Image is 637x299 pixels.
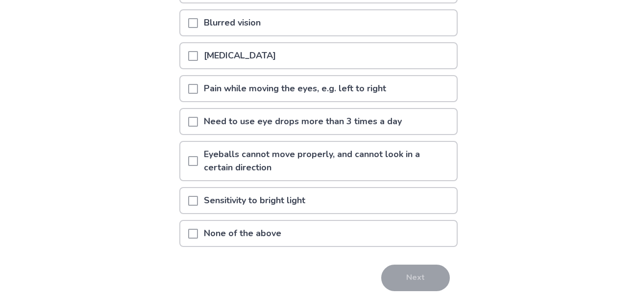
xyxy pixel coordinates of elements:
p: None of the above [198,221,287,246]
p: Eyeballs cannot move properly, and cannot look in a certain direction [198,142,457,180]
p: Blurred vision [198,10,267,35]
p: Need to use eye drops more than 3 times a day [198,109,408,134]
button: Next [381,265,450,291]
p: Sensitivity to bright light [198,188,311,213]
p: [MEDICAL_DATA] [198,43,282,68]
p: Pain while moving the eyes, e.g. left to right [198,76,392,101]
